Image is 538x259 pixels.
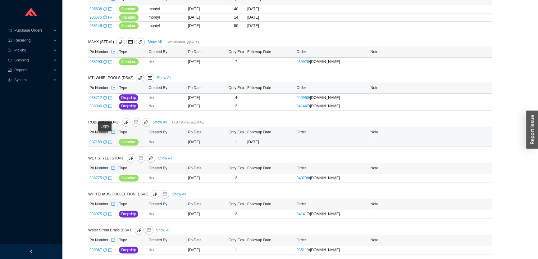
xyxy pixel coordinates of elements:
[295,58,369,66] td: / [DOMAIN_NAME]
[88,40,146,44] span: MAAX (STD=1)
[126,40,134,44] span: mail
[119,139,139,145] button: Standard
[122,120,130,124] span: phone
[118,199,147,210] th: Type
[108,24,112,28] a: export
[88,163,118,174] th: Po Number
[88,156,157,160] span: WET STYLE (STD=1)
[187,46,226,58] th: Po Date
[187,163,226,174] th: Po Date
[295,102,369,110] td: / [DOMAIN_NAME]
[119,22,139,29] button: Standard
[145,226,153,234] button: mail
[103,176,107,180] span: copy
[161,190,169,199] button: mail
[297,96,309,100] a: 940960
[297,104,309,108] a: 941447
[147,210,187,218] td: rikki
[103,104,107,108] span: copy
[108,248,112,252] a: export
[247,14,294,20] div: [DATE]
[295,210,369,218] td: / [DOMAIN_NAME]
[172,192,186,196] a: Show All
[111,200,116,208] button: export
[119,94,138,101] button: Dropship
[108,248,112,252] span: export
[108,212,112,216] span: export
[116,38,125,46] button: phone
[118,82,147,94] th: Type
[111,85,116,90] span: export
[187,234,226,246] th: Po Date
[89,140,102,144] a: 987159
[147,234,187,246] th: Created By
[147,127,187,138] th: Created By
[147,199,187,210] th: Created By
[226,246,246,254] td: 1
[108,7,112,11] a: export
[246,234,295,246] th: Followup Date
[246,163,295,174] th: Followup Date
[135,228,143,232] span: phone
[103,103,107,109] div: Copy
[121,139,136,145] span: Standard
[108,104,112,108] a: export
[7,68,12,72] span: fund
[116,40,125,44] span: phone
[369,199,492,210] th: Note
[119,247,138,253] button: Dropship
[108,96,112,100] a: export
[295,199,369,210] th: Order
[121,95,136,101] span: Dropship
[89,248,102,252] a: 989067
[147,13,187,22] td: mordyl
[111,164,116,172] button: export
[187,13,226,22] td: [DATE]
[89,24,102,28] a: 988149
[295,246,369,254] td: / [DOMAIN_NAME]
[121,6,136,12] span: Standard
[151,190,159,199] button: phone
[88,192,171,196] span: WHITEHAUS COLLECTION (DS=1)
[187,58,226,66] td: [DATE]
[187,82,226,94] th: Po Date
[147,5,187,13] td: mordyl
[103,248,107,252] span: copy
[295,94,369,102] td: / [DOMAIN_NAME]
[187,199,226,210] th: Po Date
[226,82,246,94] th: Qnty Exp
[297,212,309,216] a: 941417
[121,59,136,65] span: Standard
[103,60,107,64] span: copy
[147,94,187,102] td: rikki
[147,246,187,254] td: rikki
[103,140,107,144] span: copy
[297,60,309,64] a: 939928
[88,127,118,138] th: Po Number
[29,250,33,253] span: left
[147,22,187,30] td: mordyl
[369,163,492,174] th: Note
[246,199,295,210] th: Followup Date
[103,24,107,28] span: copy
[108,60,112,64] a: export
[89,7,102,11] a: 985638
[111,47,116,56] button: export
[172,121,204,124] span: Last followed up [DATE]
[187,94,226,102] td: [DATE]
[369,46,492,58] th: Note
[14,55,52,65] span: Shipping
[103,14,107,20] div: Copy
[369,127,492,138] th: Note
[138,40,143,45] span: link
[137,156,145,160] span: mail
[226,5,246,13] td: 40
[118,234,147,246] th: Type
[14,35,52,45] span: Receiving
[7,78,12,82] span: setting
[103,247,107,253] div: Copy
[146,76,154,80] span: mail
[136,74,144,82] button: phone
[166,40,199,44] span: Last followed up [DATE]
